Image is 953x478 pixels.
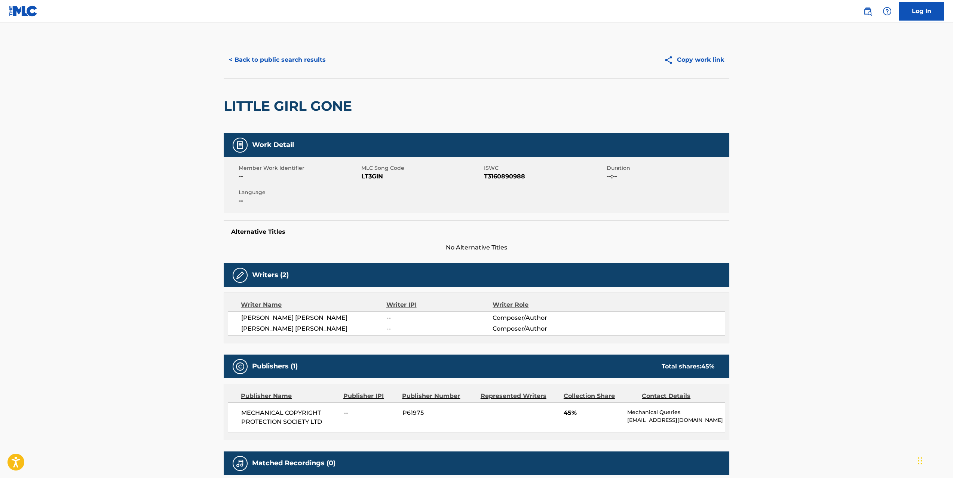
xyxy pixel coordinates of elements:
span: 45 % [701,363,714,370]
div: Help [880,4,895,19]
span: ISWC [484,164,605,172]
span: -- [386,313,493,322]
button: Copy work link [659,50,729,69]
div: Writer IPI [386,300,493,309]
span: [PERSON_NAME] [PERSON_NAME] [241,324,386,333]
button: < Back to public search results [224,50,331,69]
span: Duration [607,164,727,172]
div: Writer Role [493,300,589,309]
span: MLC Song Code [361,164,482,172]
div: Publisher IPI [343,392,396,401]
span: Language [239,189,359,196]
img: Work Detail [236,141,245,150]
span: No Alternative Titles [224,243,729,252]
span: P61975 [402,408,475,417]
img: MLC Logo [9,6,38,16]
h5: Work Detail [252,141,294,149]
img: Copy work link [664,55,677,65]
div: Represented Writers [481,392,558,401]
span: -- [239,172,359,181]
span: -- [344,408,397,417]
span: T3160890988 [484,172,605,181]
p: Mechanical Queries [627,408,725,416]
div: Collection Share [564,392,636,401]
div: Total shares: [662,362,714,371]
h5: Matched Recordings (0) [252,459,335,468]
h5: Writers (2) [252,271,289,279]
img: Writers [236,271,245,280]
a: Public Search [860,4,875,19]
span: -- [386,324,493,333]
div: Drag [918,450,922,472]
span: Composer/Author [493,324,589,333]
div: Contact Details [642,392,714,401]
div: Publisher Name [241,392,338,401]
span: 45% [564,408,622,417]
a: Log In [899,2,944,21]
span: MECHANICAL COPYRIGHT PROTECTION SOCIETY LTD [241,408,338,426]
h2: LITTLE GIRL GONE [224,98,356,114]
img: Matched Recordings [236,459,245,468]
span: LT3GIN [361,172,482,181]
img: search [863,7,872,16]
span: Member Work Identifier [239,164,359,172]
img: help [883,7,892,16]
span: Composer/Author [493,313,589,322]
iframe: Chat Widget [916,442,953,478]
div: Writer Name [241,300,386,309]
h5: Publishers (1) [252,362,298,371]
img: Publishers [236,362,245,371]
span: -- [239,196,359,205]
p: [EMAIL_ADDRESS][DOMAIN_NAME] [627,416,725,424]
h5: Alternative Titles [231,228,722,236]
span: --:-- [607,172,727,181]
div: Publisher Number [402,392,475,401]
span: [PERSON_NAME] [PERSON_NAME] [241,313,386,322]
